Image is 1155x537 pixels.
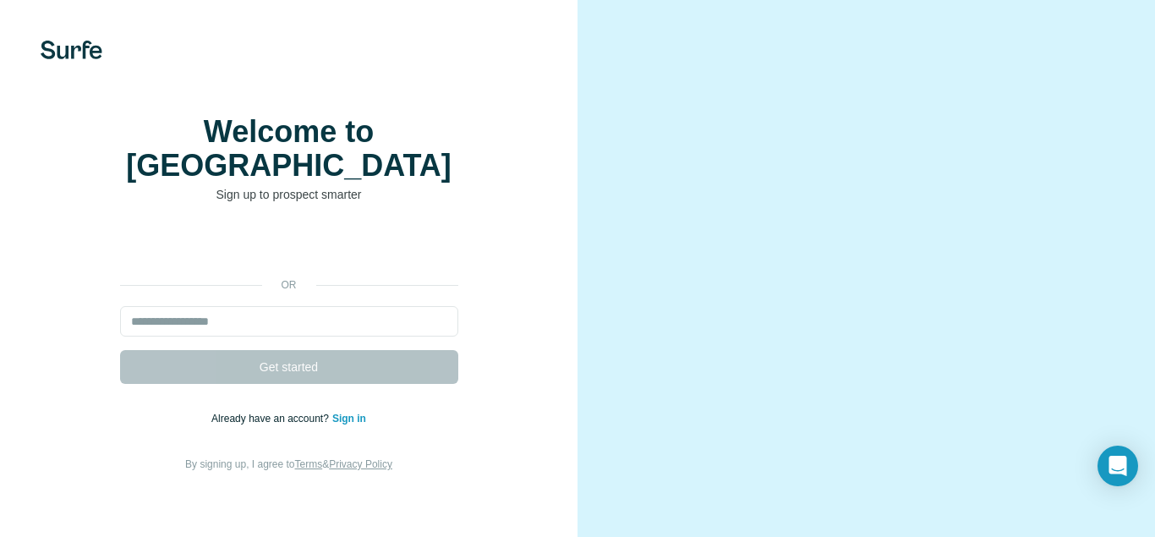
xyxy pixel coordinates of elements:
[332,413,366,425] a: Sign in
[120,228,458,266] div: Sign in with Google. Opens in new tab
[120,186,458,203] p: Sign up to prospect smarter
[262,277,316,293] p: or
[1098,446,1138,486] div: Open Intercom Messenger
[295,458,323,470] a: Terms
[112,228,467,266] iframe: Sign in with Google Button
[211,413,332,425] span: Already have an account?
[807,17,1138,249] iframe: Sign in with Google Dialogue
[41,41,102,59] img: Surfe's logo
[120,115,458,183] h1: Welcome to [GEOGRAPHIC_DATA]
[185,458,392,470] span: By signing up, I agree to &
[329,458,392,470] a: Privacy Policy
